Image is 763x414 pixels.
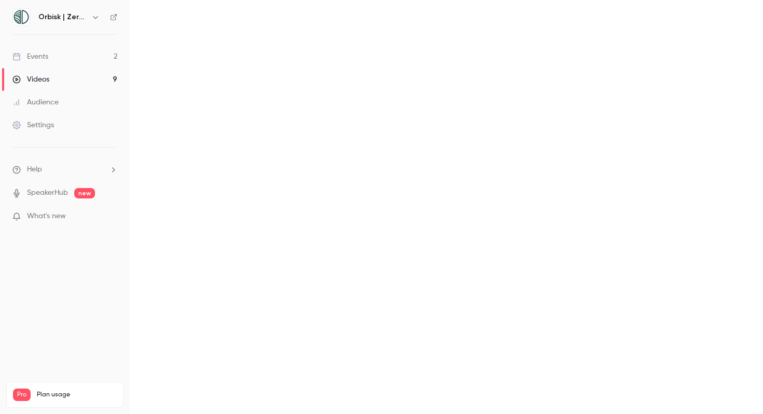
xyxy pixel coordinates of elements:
div: Audience [12,97,59,108]
iframe: Noticeable Trigger [105,212,117,221]
div: Videos [12,74,49,85]
div: Events [12,51,48,62]
span: Help [27,164,42,175]
span: Pro [13,389,31,401]
div: Settings [12,120,54,130]
img: Orbisk | Zero Food Waste [13,9,30,25]
span: Plan usage [37,391,117,399]
span: What's new [27,211,66,222]
a: SpeakerHub [27,188,68,198]
span: new [74,188,95,198]
h6: Orbisk | Zero Food Waste [38,12,87,22]
li: help-dropdown-opener [12,164,117,175]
